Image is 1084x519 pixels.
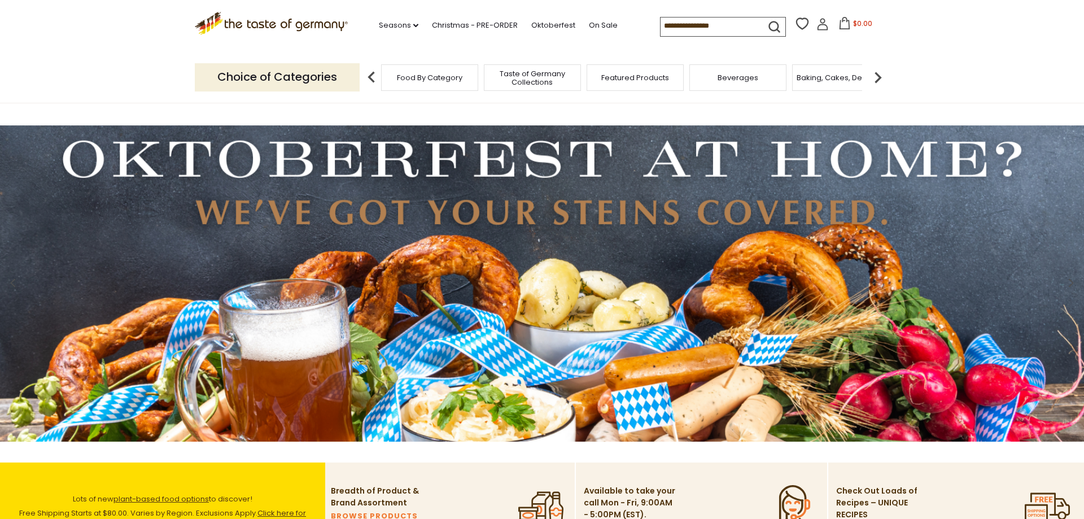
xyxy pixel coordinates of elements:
[531,19,575,32] a: Oktoberfest
[831,17,879,34] button: $0.00
[195,63,360,91] p: Choice of Categories
[853,19,872,28] span: $0.00
[718,73,758,82] a: Beverages
[397,73,462,82] a: Food By Category
[379,19,418,32] a: Seasons
[589,19,618,32] a: On Sale
[360,66,383,89] img: previous arrow
[601,73,669,82] a: Featured Products
[487,69,578,86] a: Taste of Germany Collections
[331,485,424,509] p: Breadth of Product & Brand Assortment
[432,19,518,32] a: Christmas - PRE-ORDER
[113,494,209,504] a: plant-based food options
[867,66,889,89] img: next arrow
[797,73,884,82] a: Baking, Cakes, Desserts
